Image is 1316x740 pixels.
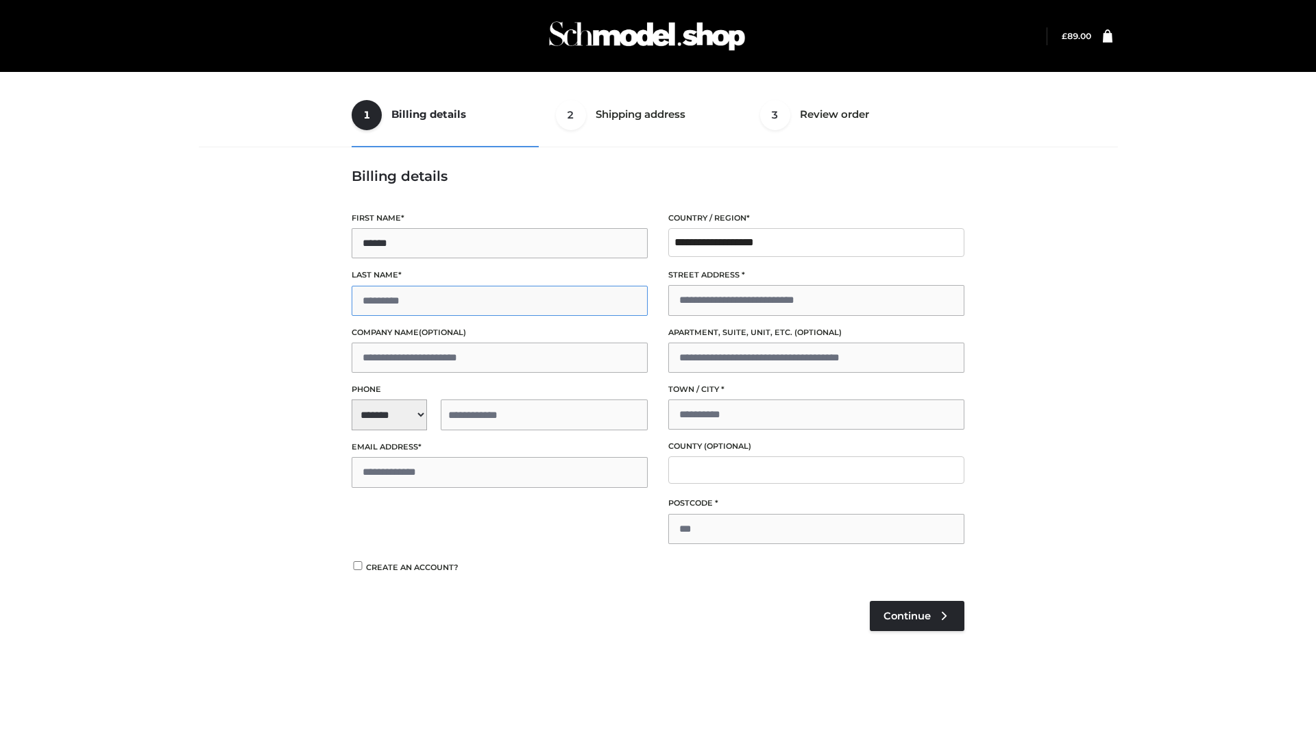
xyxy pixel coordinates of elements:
span: (optional) [419,328,466,337]
label: Town / City [668,383,964,396]
label: Phone [352,383,648,396]
label: Company name [352,326,648,339]
h3: Billing details [352,168,964,184]
label: County [668,440,964,453]
span: £ [1062,31,1067,41]
input: Create an account? [352,561,364,570]
span: Continue [884,610,931,622]
label: Street address [668,269,964,282]
img: Schmodel Admin 964 [544,9,750,63]
label: Last name [352,269,648,282]
label: Apartment, suite, unit, etc. [668,326,964,339]
label: Email address [352,441,648,454]
span: (optional) [704,441,751,451]
a: Continue [870,601,964,631]
span: Create an account? [366,563,459,572]
bdi: 89.00 [1062,31,1091,41]
label: Postcode [668,497,964,510]
a: £89.00 [1062,31,1091,41]
span: (optional) [794,328,842,337]
label: Country / Region [668,212,964,225]
label: First name [352,212,648,225]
